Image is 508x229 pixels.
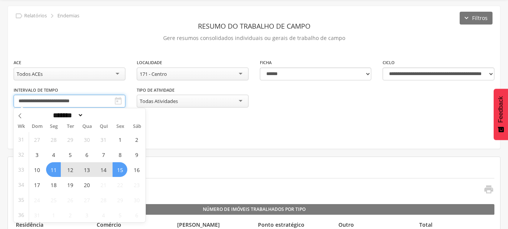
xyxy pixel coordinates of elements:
span: Sex [112,124,129,129]
label: Intervalo de Tempo [14,87,58,93]
span: Agosto 11, 2025 [46,162,61,177]
span: Agosto 30, 2025 [129,192,144,207]
span: Agosto 24, 2025 [29,192,44,207]
div: 171 - Centro [140,71,167,77]
span: Wk [14,121,29,132]
span: Agosto 3, 2025 [29,147,44,162]
span: 35 [18,192,24,207]
span: Agosto 26, 2025 [63,192,77,207]
span: Sáb [129,124,145,129]
span: Qui [96,124,112,129]
span: Agosto 13, 2025 [79,162,94,177]
p: Gere resumos consolidados individuais ou gerais de trabalho de campo [14,33,494,43]
span: Julho 29, 2025 [63,132,77,147]
span: Agosto 20, 2025 [79,177,94,192]
span: Seg [45,124,62,129]
span: Agosto 29, 2025 [113,192,127,207]
i:  [15,12,23,20]
div: Todos ACEs [17,71,43,77]
span: 34 [18,177,24,192]
span: Qua [79,124,95,129]
span: Julho 31, 2025 [96,132,111,147]
span: 36 [18,207,24,222]
span: Agosto 19, 2025 [63,177,77,192]
a:  [479,184,494,197]
span: Setembro 4, 2025 [96,207,111,222]
span: Agosto 18, 2025 [46,177,61,192]
legend: Número de Imóveis Trabalhados por Tipo [14,204,494,215]
span: Julho 30, 2025 [79,132,94,147]
span: Agosto 14, 2025 [96,162,111,177]
span: Agosto 4, 2025 [46,147,61,162]
p: Endemias [57,13,79,19]
span: Feedback [497,96,504,123]
span: Agosto 1, 2025 [113,132,127,147]
label: Tipo de Atividade [137,87,174,93]
span: Setembro 5, 2025 [113,207,127,222]
p: Relatórios [24,13,47,19]
span: Agosto 8, 2025 [113,147,127,162]
span: Agosto 21, 2025 [96,177,111,192]
select: Month [51,111,84,119]
button: Feedback - Mostrar pesquisa [494,89,508,140]
span: Setembro 6, 2025 [129,207,144,222]
input: Year [83,111,108,119]
span: Dom [29,124,45,129]
span: Agosto 28, 2025 [96,192,111,207]
i:  [48,12,56,20]
label: Ficha [260,60,272,66]
label: Localidade [137,60,162,66]
span: Setembro 1, 2025 [46,207,61,222]
span: Agosto 7, 2025 [96,147,111,162]
i:  [483,184,494,195]
span: Agosto 16, 2025 [129,162,144,177]
span: Agosto 15, 2025 [113,162,127,177]
span: Ter [62,124,79,129]
span: 33 [18,162,24,177]
span: Agosto 31, 2025 [29,207,44,222]
span: Agosto 9, 2025 [129,147,144,162]
span: Agosto 17, 2025 [29,177,44,192]
span: Julho 28, 2025 [46,132,61,147]
span: 32 [18,147,24,162]
span: Agosto 12, 2025 [63,162,77,177]
span: Julho 27, 2025 [29,132,44,147]
span: Agosto 5, 2025 [63,147,77,162]
header: Resumo do Trabalho de Campo [14,19,494,33]
span: Agosto 2, 2025 [129,132,144,147]
span: Agosto 23, 2025 [129,177,144,192]
button: Filtros [460,12,493,25]
span: Agosto 25, 2025 [46,192,61,207]
i:  [114,97,123,106]
label: ACE [14,60,21,66]
span: Agosto 22, 2025 [113,177,127,192]
span: 31 [18,132,24,147]
label: Ciclo [383,60,395,66]
span: Setembro 2, 2025 [63,207,77,222]
span: Setembro 3, 2025 [79,207,94,222]
div: Todas Atividades [140,98,178,105]
span: Agosto 6, 2025 [79,147,94,162]
span: Agosto 27, 2025 [79,192,94,207]
span: Agosto 10, 2025 [29,162,44,177]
